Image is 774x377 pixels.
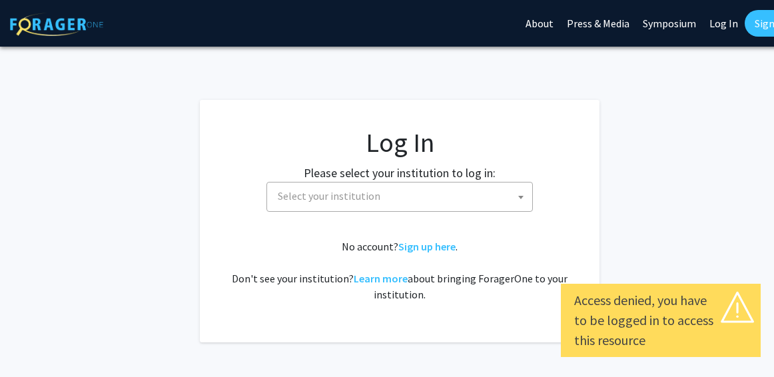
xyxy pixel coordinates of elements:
div: Access denied, you have to be logged in to access this resource [574,290,747,350]
span: Select your institution [266,182,533,212]
h1: Log In [226,127,573,159]
img: ForagerOne Logo [10,13,103,36]
a: Learn more about bringing ForagerOne to your institution [354,272,408,285]
label: Please select your institution to log in: [304,164,496,182]
div: No account? . Don't see your institution? about bringing ForagerOne to your institution. [226,238,573,302]
span: Select your institution [272,183,532,210]
span: Select your institution [278,189,380,202]
a: Sign up here [398,240,456,253]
